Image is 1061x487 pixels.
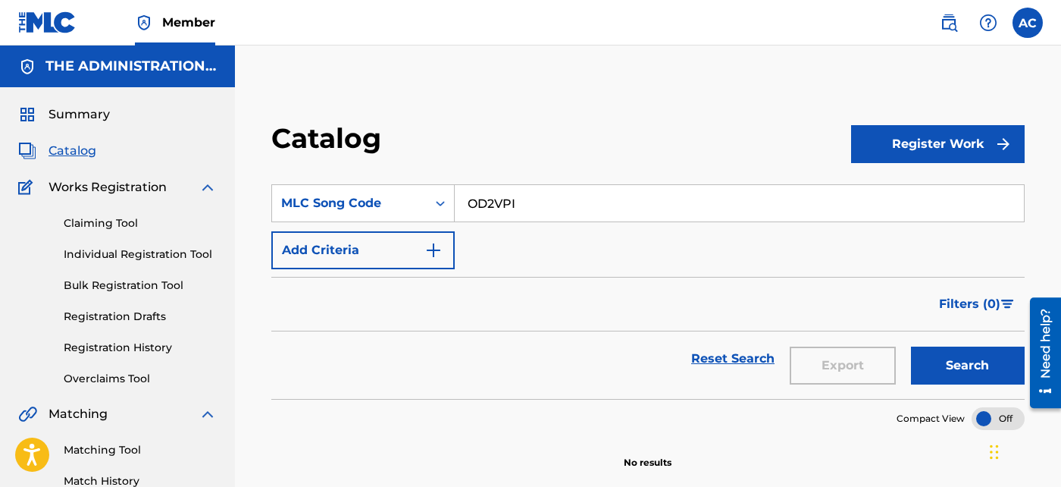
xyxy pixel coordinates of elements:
[49,178,167,196] span: Works Registration
[1019,291,1061,413] iframe: Resource Center
[624,438,672,470] p: No results
[18,58,36,76] img: Accounts
[990,429,999,475] div: Drag
[64,340,217,356] a: Registration History
[994,135,1012,153] img: f7272a7cc735f4ea7f67.svg
[18,142,36,160] img: Catalog
[1012,8,1043,38] div: User Menu
[424,241,443,259] img: 9d2ae6d4665cec9f34b9.svg
[49,105,110,124] span: Summary
[18,178,38,196] img: Works Registration
[1001,300,1014,309] img: filter
[18,105,36,124] img: Summary
[64,278,217,294] a: Bulk Registration Tool
[64,442,217,458] a: Matching Tool
[64,215,217,231] a: Claiming Tool
[199,405,217,423] img: expand
[64,371,217,387] a: Overclaims Tool
[911,347,1025,385] button: Search
[18,105,110,124] a: SummarySummary
[18,142,96,160] a: CatalogCatalog
[271,184,1025,399] form: Search Form
[939,295,1000,313] span: Filters ( 0 )
[271,121,389,156] h2: Catalog
[64,247,217,262] a: Individual Registration Tool
[934,8,964,38] a: Public Search
[18,11,77,33] img: MLC Logo
[851,125,1025,163] button: Register Work
[281,194,418,212] div: MLC Song Code
[18,405,37,423] img: Matching
[985,414,1061,487] iframe: Chat Widget
[45,58,217,75] h5: THE ADMINISTRATION MP INC
[162,14,215,31] span: Member
[979,14,997,32] img: help
[64,309,217,325] a: Registration Drafts
[973,8,1003,38] div: Help
[930,285,1025,323] button: Filters (0)
[940,14,958,32] img: search
[271,231,455,269] button: Add Criteria
[49,405,108,423] span: Matching
[49,142,96,160] span: Catalog
[684,342,782,375] a: Reset Search
[897,412,965,426] span: Compact View
[135,14,153,32] img: Top Rightsholder
[199,178,217,196] img: expand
